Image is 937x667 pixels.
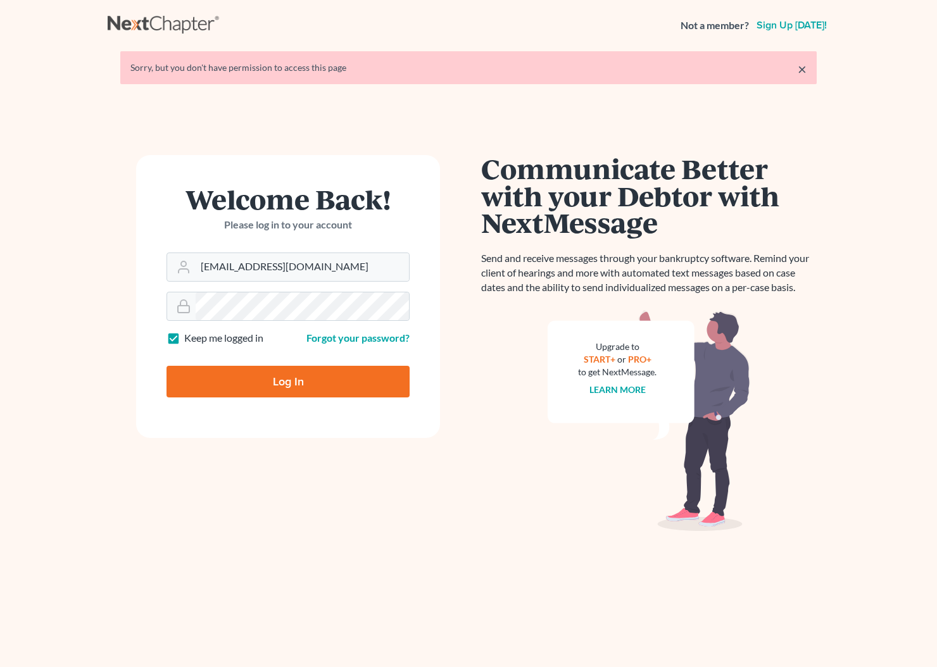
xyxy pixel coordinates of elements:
[167,366,410,397] input: Log In
[584,354,615,365] a: START+
[548,310,750,532] img: nextmessage_bg-59042aed3d76b12b5cd301f8e5b87938c9018125f34e5fa2b7a6b67550977c72.svg
[130,61,807,74] div: Sorry, but you don't have permission to access this page
[628,354,651,365] a: PRO+
[578,366,657,378] div: to get NextMessage.
[481,251,817,295] p: Send and receive messages through your bankruptcy software. Remind your client of hearings and mo...
[754,20,829,30] a: Sign up [DATE]!
[798,61,807,77] a: ×
[306,332,410,344] a: Forgot your password?
[617,354,626,365] span: or
[196,253,409,281] input: Email Address
[589,384,646,395] a: Learn more
[481,155,817,236] h1: Communicate Better with your Debtor with NextMessage
[167,218,410,232] p: Please log in to your account
[578,340,657,353] div: Upgrade to
[681,18,749,33] strong: Not a member?
[184,331,263,346] label: Keep me logged in
[167,185,410,213] h1: Welcome Back!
